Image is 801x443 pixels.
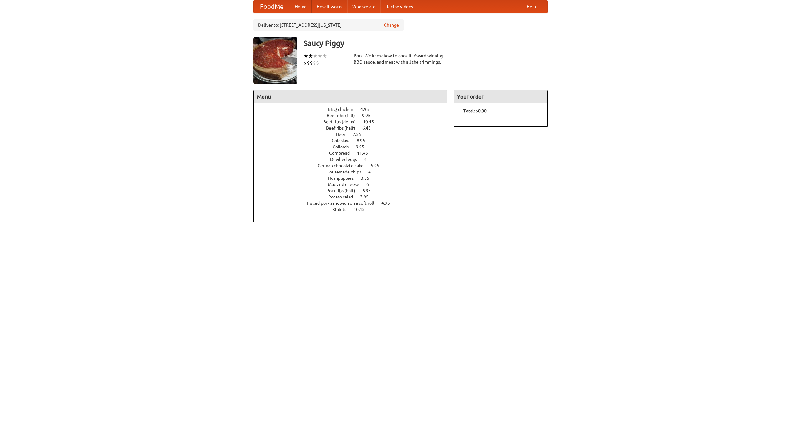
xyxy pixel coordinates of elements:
a: BBQ chicken 4.95 [328,107,380,112]
span: Cornbread [329,151,356,156]
span: Pulled pork sandwich on a soft roll [307,201,380,206]
li: ★ [313,53,318,59]
a: German chocolate cake 5.95 [318,163,391,168]
a: Beef ribs (delux) 10.45 [323,119,385,124]
span: 6 [366,182,375,187]
li: ★ [308,53,313,59]
a: Mac and cheese 6 [328,182,380,187]
span: Beef ribs (delux) [323,119,362,124]
span: 10.45 [363,119,380,124]
span: Coleslaw [332,138,356,143]
b: Total: $0.00 [463,108,487,113]
span: Hushpuppies [328,176,360,181]
a: Help [522,0,541,13]
span: 9.95 [356,144,370,149]
a: Coleslaw 8.95 [332,138,377,143]
span: BBQ chicken [328,107,360,112]
div: Pork. We know how to cook it. Award-winning BBQ sauce, and meat with all the trimmings. [354,53,447,65]
span: Devilled eggs [330,157,363,162]
span: 3.25 [361,176,375,181]
a: Collards 9.95 [333,144,376,149]
span: Potato salad [328,194,359,199]
a: FoodMe [254,0,290,13]
a: Recipe videos [380,0,418,13]
span: 4 [364,157,373,162]
img: angular.jpg [253,37,297,84]
span: 6.45 [362,126,377,131]
span: 8.95 [357,138,371,143]
a: How it works [312,0,347,13]
span: Pork ribs (half) [326,188,361,193]
span: 4 [368,169,377,174]
span: 4.95 [360,107,375,112]
li: ★ [318,53,322,59]
a: Devilled eggs 4 [330,157,378,162]
a: Home [290,0,312,13]
h3: Saucy Piggy [304,37,548,49]
li: $ [307,59,310,66]
span: 11.45 [357,151,374,156]
a: Beer 7.55 [336,132,373,137]
span: 5.95 [371,163,385,168]
span: 7.55 [353,132,367,137]
span: Beef ribs (half) [326,126,361,131]
a: Potato salad 3.95 [328,194,380,199]
li: ★ [304,53,308,59]
span: 3.95 [360,194,375,199]
span: 10.45 [354,207,371,212]
span: German chocolate cake [318,163,370,168]
a: Housemade chips 4 [326,169,382,174]
a: Beef ribs (full) 9.95 [327,113,382,118]
h4: Menu [254,90,447,103]
span: 4.95 [381,201,396,206]
a: Cornbread 11.45 [329,151,380,156]
li: $ [316,59,319,66]
span: 6.95 [362,188,377,193]
a: Pulled pork sandwich on a soft roll 4.95 [307,201,401,206]
span: Collards [333,144,355,149]
a: Who we are [347,0,380,13]
span: Beer [336,132,352,137]
a: Pork ribs (half) 6.95 [326,188,382,193]
span: Housemade chips [326,169,367,174]
li: $ [310,59,313,66]
div: Deliver to: [STREET_ADDRESS][US_STATE] [253,19,404,31]
li: ★ [322,53,327,59]
span: Riblets [332,207,353,212]
span: Mac and cheese [328,182,365,187]
h4: Your order [454,90,547,103]
a: Riblets 10.45 [332,207,376,212]
li: $ [313,59,316,66]
a: Beef ribs (half) 6.45 [326,126,382,131]
a: Change [384,22,399,28]
span: Beef ribs (full) [327,113,361,118]
li: $ [304,59,307,66]
span: 9.95 [362,113,377,118]
a: Hushpuppies 3.25 [328,176,381,181]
